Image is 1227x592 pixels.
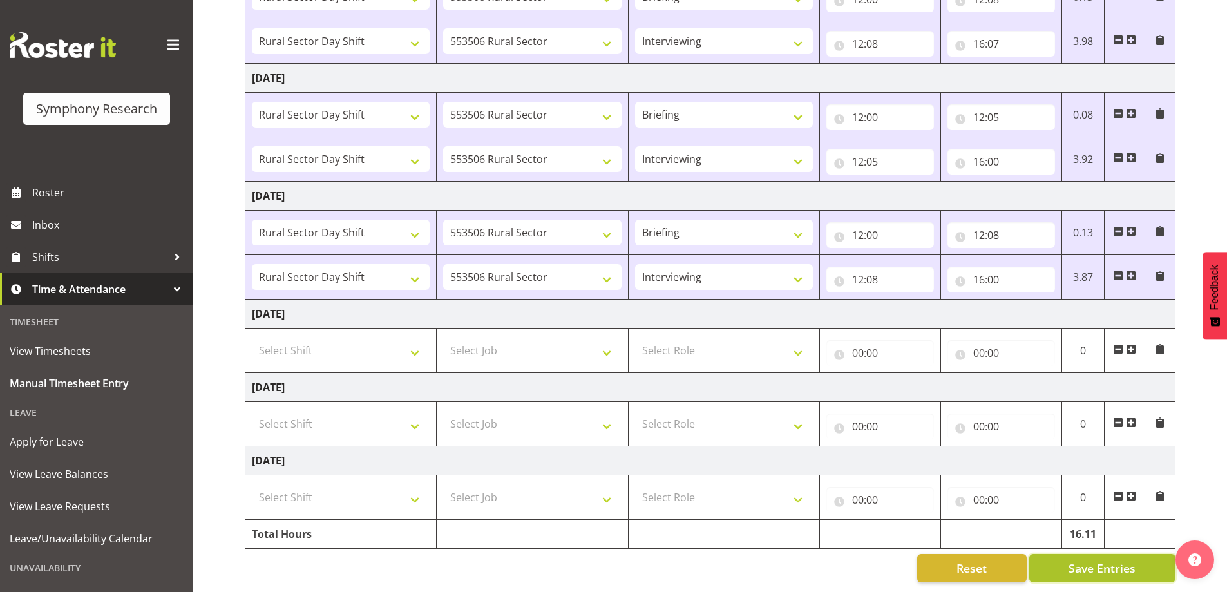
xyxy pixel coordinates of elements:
[32,183,187,202] span: Roster
[947,31,1055,57] input: Click to select...
[947,222,1055,248] input: Click to select...
[1061,19,1105,64] td: 3.98
[826,31,934,57] input: Click to select...
[1061,211,1105,255] td: 0.13
[1061,329,1105,373] td: 0
[36,99,157,119] div: Symphony Research
[10,464,184,484] span: View Leave Balances
[826,340,934,366] input: Click to select...
[245,446,1175,475] td: [DATE]
[1061,255,1105,300] td: 3.87
[3,522,190,555] a: Leave/Unavailability Calendar
[917,554,1027,582] button: Reset
[1188,553,1201,566] img: help-xxl-2.png
[3,458,190,490] a: View Leave Balances
[826,414,934,439] input: Click to select...
[10,529,184,548] span: Leave/Unavailability Calendar
[3,367,190,399] a: Manual Timesheet Entry
[947,340,1055,366] input: Click to select...
[947,149,1055,175] input: Click to select...
[1061,475,1105,520] td: 0
[10,432,184,452] span: Apply for Leave
[32,247,167,267] span: Shifts
[10,341,184,361] span: View Timesheets
[10,32,116,58] img: Rosterit website logo
[245,182,1175,211] td: [DATE]
[1061,93,1105,137] td: 0.08
[245,300,1175,329] td: [DATE]
[947,487,1055,513] input: Click to select...
[32,280,167,299] span: Time & Attendance
[826,222,934,248] input: Click to select...
[956,560,987,577] span: Reset
[826,149,934,175] input: Click to select...
[3,309,190,335] div: Timesheet
[1203,252,1227,339] button: Feedback - Show survey
[3,490,190,522] a: View Leave Requests
[1029,554,1175,582] button: Save Entries
[10,497,184,516] span: View Leave Requests
[245,64,1175,93] td: [DATE]
[10,374,184,393] span: Manual Timesheet Entry
[1209,265,1221,310] span: Feedback
[826,267,934,292] input: Click to select...
[245,373,1175,402] td: [DATE]
[3,426,190,458] a: Apply for Leave
[1061,520,1105,549] td: 16.11
[1061,137,1105,182] td: 3.92
[826,487,934,513] input: Click to select...
[947,104,1055,130] input: Click to select...
[245,520,437,549] td: Total Hours
[1069,560,1136,577] span: Save Entries
[3,335,190,367] a: View Timesheets
[947,267,1055,292] input: Click to select...
[947,414,1055,439] input: Click to select...
[3,555,190,581] div: Unavailability
[1061,402,1105,446] td: 0
[826,104,934,130] input: Click to select...
[3,399,190,426] div: Leave
[32,215,187,234] span: Inbox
